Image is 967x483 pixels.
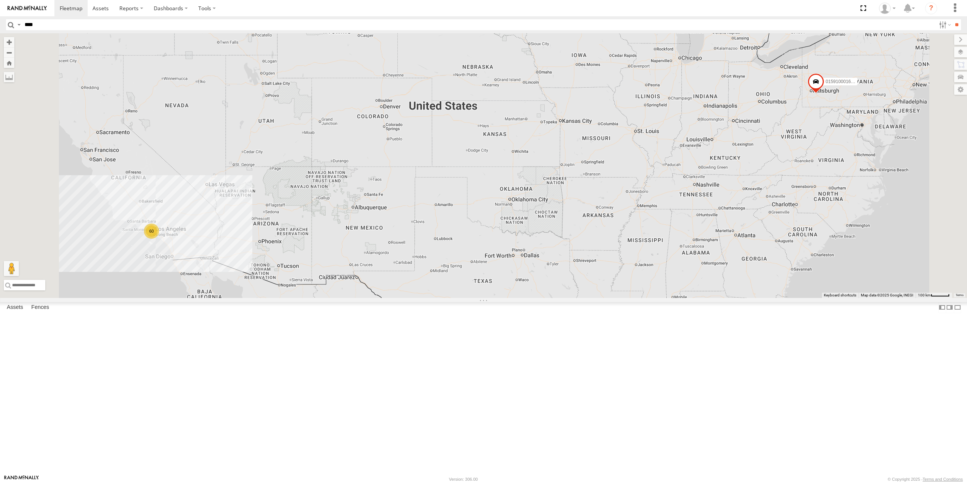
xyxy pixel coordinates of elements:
button: Zoom out [4,47,14,58]
button: Keyboard shortcuts [824,293,856,298]
button: Zoom in [4,37,14,47]
span: 100 km [918,293,931,297]
label: Search Query [16,19,22,30]
div: © Copyright 2025 - [888,477,963,481]
a: Terms and Conditions [923,477,963,481]
div: Version: 306.00 [449,477,478,481]
div: 60 [144,224,159,239]
label: Search Filter Options [936,19,952,30]
label: Dock Summary Table to the Right [946,302,953,313]
button: Zoom Home [4,58,14,68]
i: ? [925,2,937,14]
button: Drag Pegman onto the map to open Street View [4,261,19,276]
a: Visit our Website [4,475,39,483]
label: Assets [3,302,27,313]
label: Measure [4,72,14,82]
label: Dock Summary Table to the Left [938,302,946,313]
span: Map data ©2025 Google, INEGI [861,293,913,297]
span: 015910001673808 [826,79,864,84]
label: Hide Summary Table [954,302,961,313]
img: rand-logo.svg [8,6,47,11]
a: Terms (opens in new tab) [956,294,964,297]
button: Map Scale: 100 km per 46 pixels [916,293,952,298]
div: Dispatch [876,3,898,14]
label: Fences [28,302,53,313]
label: Map Settings [954,84,967,95]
